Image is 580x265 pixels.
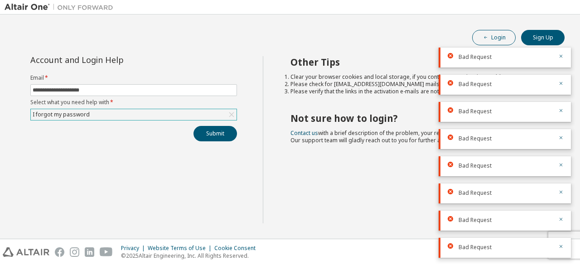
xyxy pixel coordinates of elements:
[290,112,549,124] h2: Not sure how to login?
[459,217,492,224] span: Bad Request
[290,129,542,144] span: with a brief description of the problem, your registered e-mail id and company details. Our suppo...
[290,73,549,81] li: Clear your browser cookies and local storage, if you continue experiencing problems.
[148,245,214,252] div: Website Terms of Use
[31,109,237,120] div: I forgot my password
[3,247,49,257] img: altair_logo.svg
[121,252,261,260] p: © 2025 Altair Engineering, Inc. All Rights Reserved.
[121,245,148,252] div: Privacy
[214,245,261,252] div: Cookie Consent
[290,81,549,88] li: Please check for [EMAIL_ADDRESS][DOMAIN_NAME] mails in your junk or spam folder.
[459,108,492,115] span: Bad Request
[472,30,516,45] button: Login
[290,88,549,95] li: Please verify that the links in the activation e-mails are not expired.
[459,81,492,88] span: Bad Request
[30,74,237,82] label: Email
[85,247,94,257] img: linkedin.svg
[193,126,237,141] button: Submit
[70,247,79,257] img: instagram.svg
[521,30,565,45] button: Sign Up
[30,99,237,106] label: Select what you need help with
[100,247,113,257] img: youtube.svg
[30,56,196,63] div: Account and Login Help
[290,56,549,68] h2: Other Tips
[459,53,492,61] span: Bad Request
[459,135,492,142] span: Bad Request
[31,110,91,120] div: I forgot my password
[290,129,318,137] a: Contact us
[55,247,64,257] img: facebook.svg
[459,162,492,169] span: Bad Request
[459,244,492,251] span: Bad Request
[459,189,492,197] span: Bad Request
[5,3,118,12] img: Altair One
